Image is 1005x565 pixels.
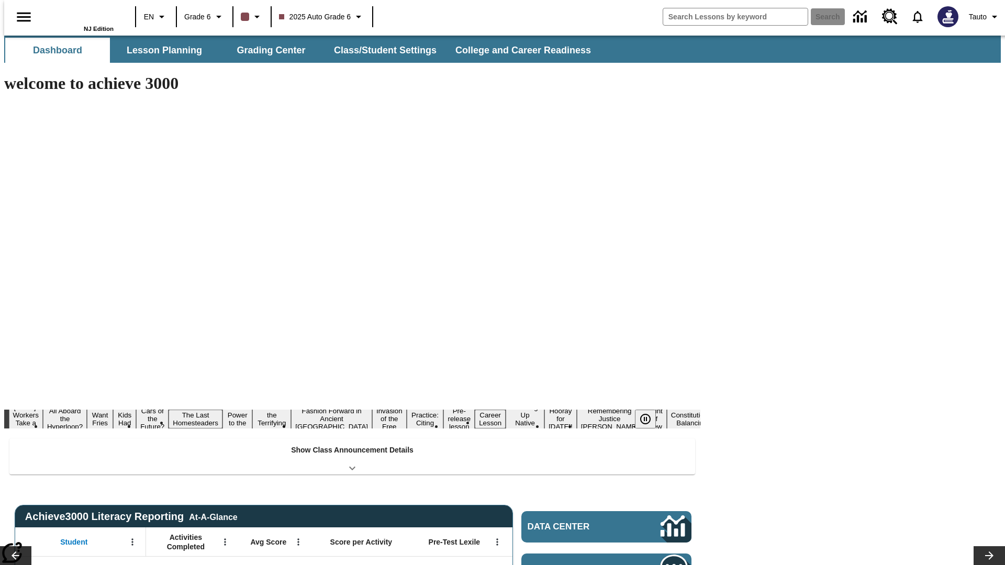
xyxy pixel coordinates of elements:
button: Slide 15 Hooray for Constitution Day! [544,405,577,432]
button: Open Menu [291,534,306,550]
button: College and Career Readiness [447,38,599,63]
button: Slide 18 The Constitution's Balancing Act [667,402,717,436]
div: SubNavbar [4,38,600,63]
button: Open Menu [125,534,140,550]
button: Slide 4 Dirty Jobs Kids Had To Do [113,394,136,444]
button: Slide 1 Labor Day: Workers Take a Stand [9,402,43,436]
button: Class color is dark brown. Change class color [237,7,267,26]
span: 2025 Auto Grade 6 [279,12,351,22]
div: At-A-Glance [189,511,237,522]
span: Score per Activity [330,537,393,547]
span: EN [144,12,154,22]
button: Slide 16 Remembering Justice O'Connor [577,405,643,432]
button: Slide 12 Pre-release lesson [443,405,475,432]
a: Home [46,5,114,26]
p: Show Class Announcement Details [291,445,414,456]
button: Slide 7 Solar Power to the People [222,402,253,436]
a: Data Center [521,511,691,543]
div: Home [46,4,114,32]
button: Language: EN, Select a language [139,7,173,26]
button: Slide 10 The Invasion of the Free CD [372,398,407,440]
button: Open side menu [8,2,39,32]
div: Show Class Announcement Details [9,438,695,474]
button: Dashboard [5,38,110,63]
button: Grade: Grade 6, Select a grade [180,7,229,26]
span: Pre-Test Lexile [429,537,481,547]
a: Notifications [904,3,931,30]
input: search field [663,8,808,25]
button: Lesson carousel, Next [974,546,1005,565]
span: Achieve3000 Literacy Reporting [25,511,238,523]
span: Activities Completed [151,533,220,551]
button: Class/Student Settings [326,38,445,63]
a: Data Center [847,3,876,31]
button: Slide 14 Cooking Up Native Traditions [506,402,544,436]
span: Avg Score [250,537,286,547]
button: Profile/Settings [965,7,1005,26]
button: Slide 11 Mixed Practice: Citing Evidence [407,402,444,436]
button: Slide 13 Career Lesson [475,410,506,428]
button: Slide 8 Attack of the Terrifying Tomatoes [252,402,291,436]
button: Slide 5 Cars of the Future? [136,405,169,432]
button: Open Menu [489,534,505,550]
button: Slide 3 Do You Want Fries With That? [87,394,113,444]
span: Student [60,537,87,547]
a: Resource Center, Will open in new tab [876,3,904,31]
button: Class: 2025 Auto Grade 6, Select your class [275,7,370,26]
button: Slide 6 The Last Homesteaders [169,410,222,428]
span: Grade 6 [184,12,211,22]
span: Data Center [528,522,626,532]
h1: welcome to achieve 3000 [4,74,700,93]
button: Select a new avatar [931,3,965,30]
button: Grading Center [219,38,323,63]
button: Lesson Planning [112,38,217,63]
span: NJ Edition [84,26,114,32]
span: Tauto [969,12,987,22]
div: SubNavbar [4,36,1001,63]
button: Slide 2 All Aboard the Hyperloop? [43,405,87,432]
button: Slide 9 Fashion Forward in Ancient Rome [291,405,372,432]
img: Avatar [937,6,958,27]
button: Open Menu [217,534,233,550]
button: Pause [635,410,656,428]
div: Pause [635,410,666,428]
